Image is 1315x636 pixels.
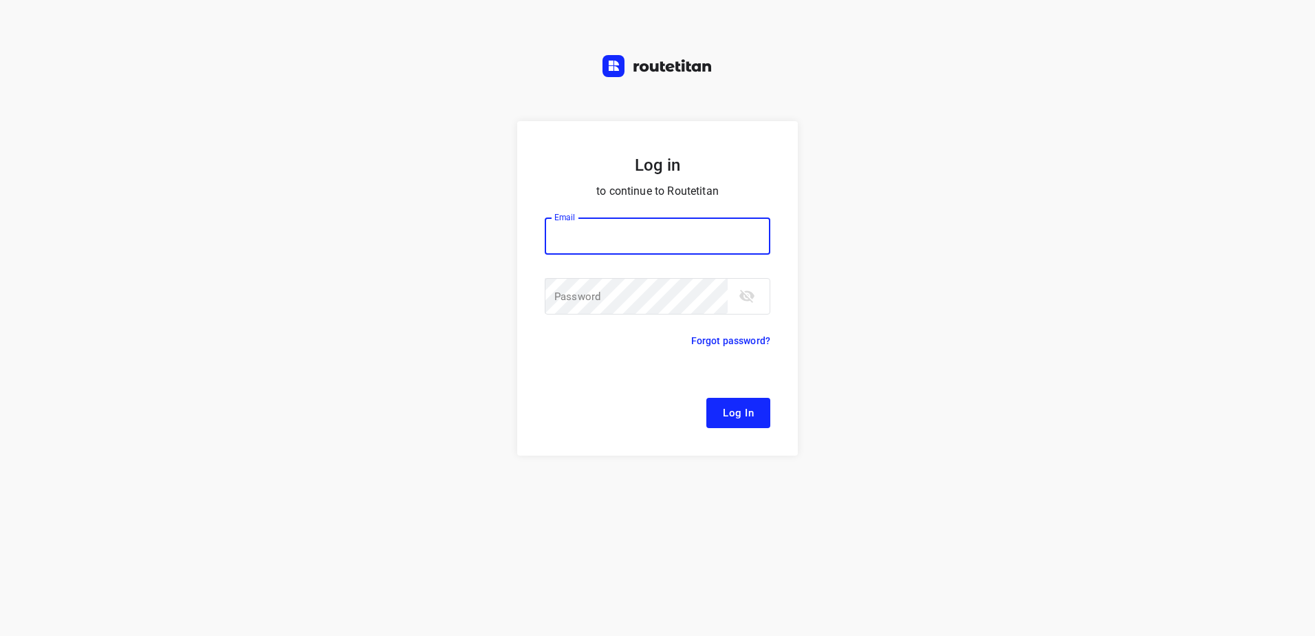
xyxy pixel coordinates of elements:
[733,282,761,310] button: toggle password visibility
[691,332,770,349] p: Forgot password?
[602,55,713,77] img: Routetitan
[545,154,770,176] h5: Log in
[723,404,754,422] span: Log In
[706,398,770,428] button: Log In
[545,182,770,201] p: to continue to Routetitan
